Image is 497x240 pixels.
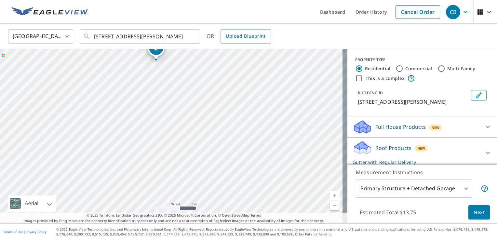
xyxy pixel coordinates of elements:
[474,208,485,217] span: Next
[447,65,476,72] label: Multi-Family
[356,180,472,198] div: Primary Structure + Detached Garage
[358,90,383,96] p: BUILDING ID
[3,230,23,234] a: Terms of Use
[221,29,271,44] a: Upload Blueprint
[87,213,261,218] span: © 2025 TomTom, Earthstar Geographics SIO, © 2025 Microsoft Corporation, ©
[405,65,432,72] label: Commercial
[446,5,460,19] div: CB
[148,39,165,60] div: Dropped pin, building 1, Residential property, 375 BAKER RD SALTSPRING ISLAND BC V8K2N6
[23,195,40,212] div: Aerial
[396,5,440,19] a: Cancel Order
[375,144,411,152] p: Roof Products
[226,32,265,40] span: Upload Blueprint
[222,213,249,218] a: OpenStreetMap
[432,125,440,130] span: New
[481,185,489,193] span: Your report will include the primary structure and a detached garage if one exists.
[358,98,468,106] p: [STREET_ADDRESS][PERSON_NAME]
[330,201,340,210] a: Current Level 19, Zoom Out
[3,230,47,234] p: |
[353,159,480,166] p: Gutter with Regular Delivery
[25,230,47,234] a: Privacy Policy
[355,205,421,220] p: Estimated Total: $13.75
[250,213,261,218] a: Terms
[353,140,492,166] div: Roof ProductsNewGutter with Regular Delivery
[375,123,426,131] p: Full House Products
[365,65,390,72] label: Residential
[8,195,56,212] div: Aerial
[366,75,405,82] label: This is a complex
[355,57,489,63] div: PROPERTY TYPE
[56,227,494,237] p: © 2025 Eagle View Technologies, Inc. and Pictometry International Corp. All Rights Reserved. Repo...
[353,119,492,135] div: Full House ProductsNew
[330,191,340,201] a: Current Level 19, Zoom In
[207,29,271,44] div: OR
[94,27,187,46] input: Search by address or latitude-longitude
[356,168,489,176] p: Measurement Instructions
[8,27,73,46] div: [GEOGRAPHIC_DATA]
[468,205,490,220] button: Next
[417,146,425,151] span: New
[471,90,487,100] button: Edit building 1
[12,7,88,17] img: EV Logo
